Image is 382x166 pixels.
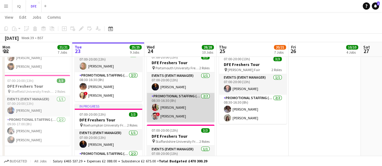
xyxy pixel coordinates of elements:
[2,116,70,146] app-card-role: Promotional Staffing (Brand Ambassadors)2/209:00-17:00 (8h)[PERSON_NAME][PERSON_NAME]
[219,95,287,124] app-card-role: Promotional Staffing (Brand Ambassadors)2/208:30-16:30 (8h)[PERSON_NAME][PERSON_NAME]
[7,78,34,83] span: 07:00-20:00 (13h)
[3,158,28,164] button: Budgeted
[55,89,65,94] span: 2 Roles
[152,128,178,133] span: 07:00-20:00 (13h)
[201,128,210,133] span: 3/3
[147,44,155,50] span: Wed
[75,52,142,72] app-card-role: Events (Event Manager)1/107:00-20:00 (13h)[PERSON_NAME]
[30,13,44,21] a: Jobs
[219,44,226,50] span: Thu
[201,55,210,59] span: 3/3
[156,139,199,143] span: Staffordshire University Freshers Fair
[146,48,155,55] span: 24
[5,35,19,41] div: [DATE]
[84,92,88,95] span: !
[273,57,282,61] span: 3/3
[377,2,380,5] span: 1
[152,55,178,59] span: 07:00-20:00 (13h)
[58,50,69,55] div: 7 Jobs
[127,123,137,127] span: 2 Roles
[2,44,10,50] span: Mon
[33,159,48,163] span: All jobs
[2,13,16,21] a: View
[218,48,226,55] span: 25
[2,43,70,72] app-card-role: Promotional Staffing (Brand Ambassadors)2/208:30-16:30 (8h)[PERSON_NAME][PERSON_NAME]
[199,66,210,70] span: 2 Roles
[75,44,82,50] span: Tue
[346,45,358,49] span: 10/10
[156,112,160,116] span: !
[156,66,199,70] span: Portsmouth University Freshers Fair
[57,78,65,83] span: 3/3
[147,72,214,93] app-card-role: Events (Event Manager)1/107:00-20:00 (13h)[PERSON_NAME]
[45,13,63,21] a: Comms
[224,57,250,61] span: 07:00-20:00 (13h)
[5,14,13,20] span: View
[75,117,142,123] h3: DFE Freshers Tour
[17,13,29,21] a: Edit
[147,60,214,65] h3: DFE Freshers Tour
[147,133,214,139] h3: DFE Freshers Tour
[219,53,287,124] app-job-card: 07:00-20:00 (13h)3/3DFE Freshers Tour [PERSON_NAME] Fair2 RolesEvents (Event Manager)1/107:00-20:...
[12,0,26,12] button: IQ
[159,159,207,163] span: Total Budgeted £470 300.29
[130,45,142,49] span: 25/25
[291,44,296,50] span: Fri
[20,36,35,40] span: Week 39
[2,75,70,146] app-job-card: 07:00-20:00 (13h)3/3DFE Freshers Tour Sheffield University Freshers Fair2 RolesEvents (Event Mana...
[37,36,43,40] div: BST
[346,50,358,55] div: 4 Jobs
[147,51,214,122] app-job-card: 07:00-20:00 (13h)3/3DFE Freshers Tour Portsmouth University Freshers Fair2 RolesEvents (Event Man...
[75,130,142,150] app-card-role: Events (Event Manager)1/107:00-20:00 (13h)[PERSON_NAME]
[79,112,106,117] span: 07:00-20:00 (13h)
[53,159,207,163] div: Salary £465 537.29 + Expenses £2 088.00 + Subsistence £2 675.00 =
[75,26,142,101] app-job-card: In progress07:00-20:00 (13h)3/3DFE Freshers Tour Northumbria University Freshers Fair2 RolesEvent...
[74,48,82,55] span: 23
[274,50,286,55] div: 7 Jobs
[199,139,210,143] span: 2 Roles
[228,67,260,72] span: [PERSON_NAME] Fair
[2,96,70,116] app-card-role: Events (Event Manager)1/107:00-20:00 (13h)[PERSON_NAME]
[19,14,26,20] span: Edit
[75,104,142,108] div: In progress
[147,93,214,122] app-card-role: Promotional Staffing (Brand Ambassadors)2/208:30-16:30 (8h)[PERSON_NAME]![PERSON_NAME]
[32,14,41,20] span: Jobs
[129,112,137,117] span: 3/3
[57,45,69,49] span: 21/21
[219,74,287,95] app-card-role: Events (Event Manager)1/107:00-20:00 (13h)[PERSON_NAME]
[26,0,42,12] button: DFE
[219,62,287,67] h3: DFE Freshers Tour
[290,48,296,55] span: 26
[362,48,370,55] span: 27
[75,72,142,101] app-card-role: Promotional Staffing (Brand Ambassadors)2/208:30-16:30 (8h)[PERSON_NAME]![PERSON_NAME]
[372,2,379,10] a: 1
[274,45,286,49] span: 20/21
[202,50,213,55] div: 10 Jobs
[47,14,61,20] span: Comms
[11,89,55,94] span: Sheffield University Freshers Fair
[2,48,10,55] span: 22
[83,123,127,127] span: Roehampton University Freshers Fair
[363,44,370,50] span: Sat
[271,67,282,72] span: 2 Roles
[10,159,27,163] span: Budgeted
[2,83,70,89] h3: DFE Freshers Tour
[130,50,141,55] div: 9 Jobs
[202,45,214,49] span: 28/28
[147,146,214,166] app-card-role: Events (Event Manager)1/107:00-20:00 (13h)Givenchy Sneekes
